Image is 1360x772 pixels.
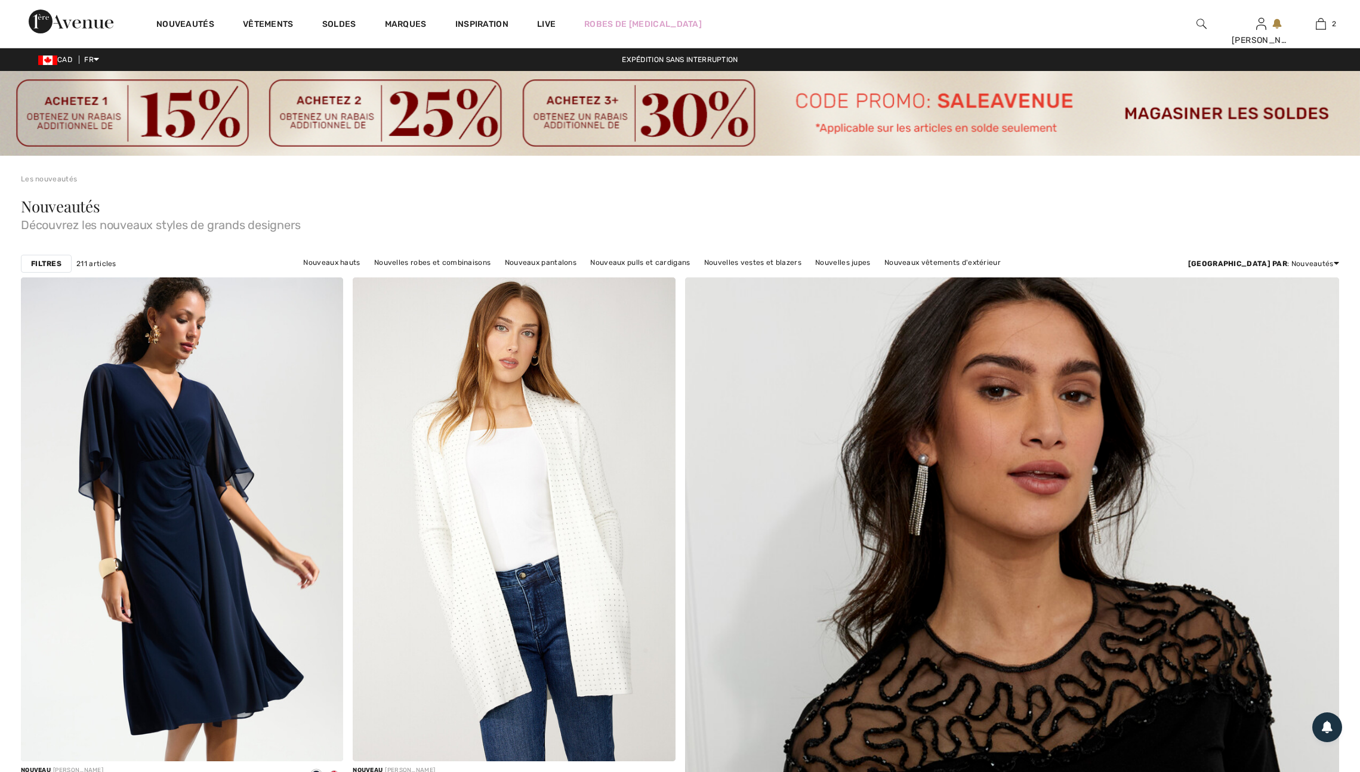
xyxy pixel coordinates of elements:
[1196,17,1207,31] img: recherche
[322,19,356,32] a: Soldes
[31,258,61,269] strong: Filtres
[698,255,807,270] a: Nouvelles vestes et blazers
[878,255,1007,270] a: Nouveaux vêtements d'extérieur
[1332,18,1336,29] span: 2
[499,255,582,270] a: Nouveaux pantalons
[1256,18,1266,29] a: Se connecter
[537,18,556,30] a: Live
[584,18,702,30] a: Robes de [MEDICAL_DATA]
[1232,34,1290,47] div: [PERSON_NAME]
[21,277,343,761] img: Robe Portefeuille Mi-longue modèle 261710. Bleu Nuit
[297,255,366,270] a: Nouveaux hauts
[455,19,508,32] span: Inspiration
[156,19,214,32] a: Nouveautés
[1316,17,1326,31] img: Mon panier
[1188,260,1287,268] strong: [GEOGRAPHIC_DATA] par
[809,255,877,270] a: Nouvelles jupes
[1291,17,1350,31] a: 2
[38,55,57,65] img: Canadian Dollar
[1188,258,1339,269] div: : Nouveautés
[385,19,427,32] a: Marques
[353,277,675,761] img: Haut Orné de Bijoux modèle 254998. Blanc d'hiver
[29,10,113,33] img: 1ère Avenue
[76,258,116,269] span: 211 articles
[368,255,496,270] a: Nouvelles robes et combinaisons
[243,19,294,32] a: Vêtements
[21,196,100,217] span: Nouveautés
[21,214,1339,231] span: Découvrez les nouveaux styles de grands designers
[84,55,99,64] span: FR
[38,55,77,64] span: CAD
[1256,17,1266,31] img: Mes infos
[584,255,696,270] a: Nouveaux pulls et cardigans
[21,175,77,183] a: Les nouveautés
